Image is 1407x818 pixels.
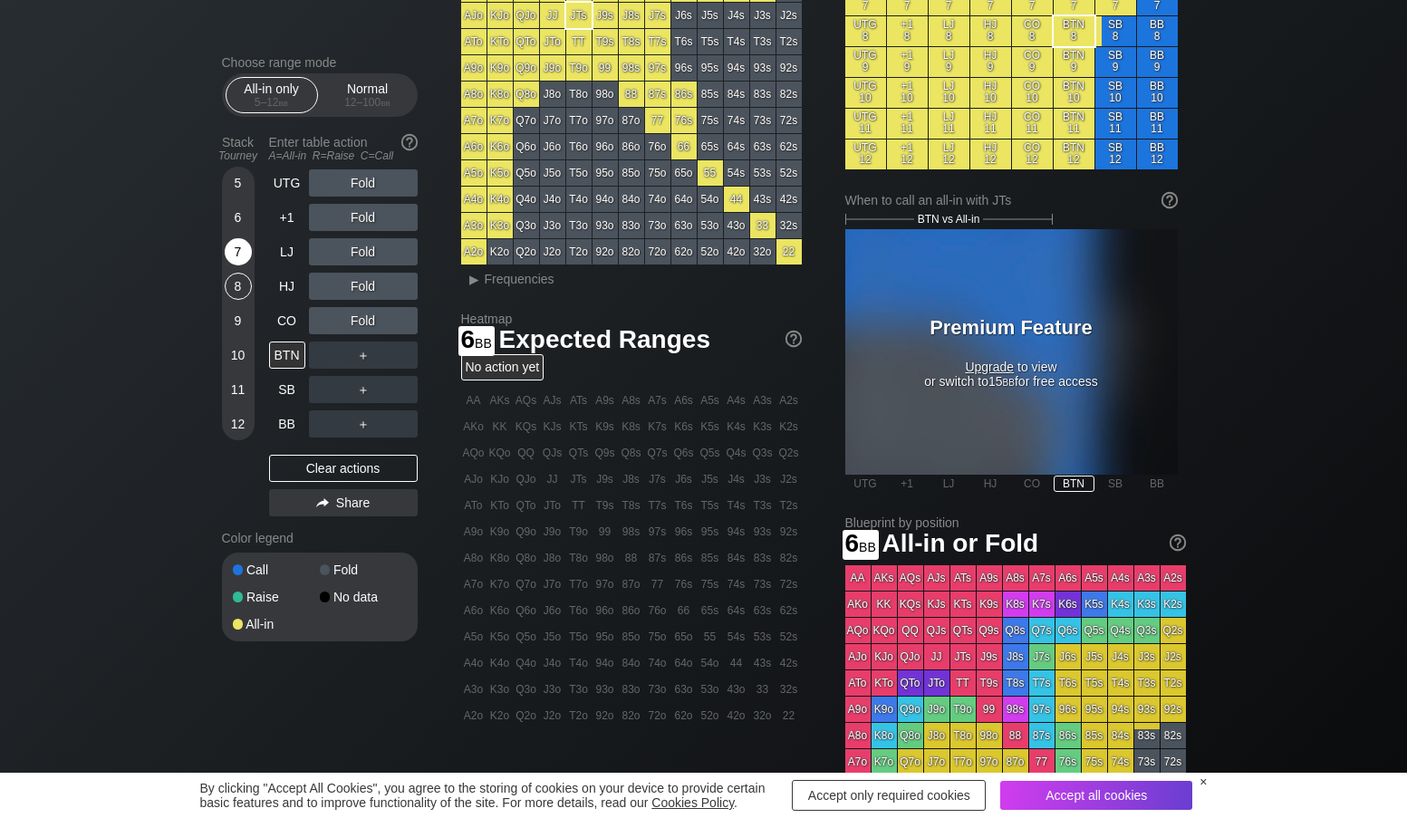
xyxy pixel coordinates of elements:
div: T3o [566,213,592,238]
div: +1 9 [887,47,928,77]
div: SB 10 [1095,78,1136,108]
div: +1 11 [887,109,928,139]
div: 82s [776,82,802,107]
div: Stack [215,128,262,169]
div: K5s [698,414,723,439]
div: T4o [566,187,592,212]
div: 53o [698,213,723,238]
div: 11 [225,376,252,403]
div: CO 9 [1012,47,1053,77]
span: BTN vs All-in [918,213,980,226]
div: T2s [776,29,802,54]
div: × [1200,775,1207,789]
div: 86o [619,134,644,159]
div: HJ 11 [970,109,1011,139]
div: SB 11 [1095,109,1136,139]
div: T5s [698,29,723,54]
a: Cookies Policy [651,795,734,810]
div: 92o [593,239,618,265]
div: QTo [514,29,539,54]
div: 98s [619,55,644,81]
div: K7s [645,414,670,439]
div: ＋ [309,342,418,369]
div: 96o [593,134,618,159]
div: Fold [320,563,407,576]
div: T8o [566,82,592,107]
div: 83o [619,213,644,238]
div: K4s [724,414,749,439]
div: J3o [540,213,565,238]
div: 76s [671,108,697,133]
div: Fold [309,204,418,231]
div: Fold [309,238,418,265]
div: A8o [461,82,487,107]
div: AJo [461,467,487,492]
div: LJ 10 [929,78,969,108]
div: A6o [461,134,487,159]
div: JTs [566,3,592,28]
div: 94o [593,187,618,212]
div: 92s [776,55,802,81]
div: 99 [593,55,618,81]
div: 76o [645,134,670,159]
div: 93o [593,213,618,238]
div: When to call an all-in with JTs [845,193,1178,207]
div: JJ [540,467,565,492]
div: AA [461,388,487,413]
div: +1 [269,204,305,231]
div: 6 [225,204,252,231]
div: 10 [225,342,252,369]
div: Accept all cookies [1000,781,1192,810]
div: J6s [671,3,697,28]
div: J8o [540,82,565,107]
div: J2s [776,3,802,28]
div: CO 10 [1012,78,1053,108]
div: HJ 8 [970,16,1011,46]
div: Fold [309,273,418,300]
div: J4o [540,187,565,212]
div: 12 [225,410,252,438]
div: 72s [776,108,802,133]
div: KJo [487,3,513,28]
div: HJ 9 [970,47,1011,77]
div: 74s [724,108,749,133]
div: LJ 9 [929,47,969,77]
img: share.864f2f62.svg [316,498,329,508]
div: J3s [750,3,776,28]
div: Q4o [514,187,539,212]
div: Q3s [750,440,776,466]
div: ＋ [309,410,418,438]
div: 72o [645,239,670,265]
div: Fold [309,307,418,334]
div: 9 [225,307,252,334]
div: T5o [566,160,592,186]
div: J7s [645,467,670,492]
div: SB 12 [1095,140,1136,169]
div: T9o [566,55,592,81]
div: T7s [645,29,670,54]
div: K3o [487,213,513,238]
div: 77 [645,108,670,133]
div: BB 11 [1137,109,1178,139]
div: ▸ [463,268,487,290]
img: help.32db89a4.svg [400,132,419,152]
div: QTs [566,440,592,466]
div: 43o [724,213,749,238]
div: 94s [724,55,749,81]
div: 52s [776,160,802,186]
div: K5o [487,160,513,186]
div: CO 8 [1012,16,1053,46]
div: LJ [269,238,305,265]
div: 43s [750,187,776,212]
div: 5 [225,169,252,197]
div: BTN 12 [1054,140,1094,169]
div: 86s [671,82,697,107]
div: AQo [461,440,487,466]
div: A=All-in R=Raise C=Call [269,149,418,162]
div: UTG 11 [845,109,886,139]
h1: Expected Ranges [461,324,802,354]
div: J9s [593,3,618,28]
div: JTs [566,467,592,492]
div: LJ 11 [929,109,969,139]
div: Q6o [514,134,539,159]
